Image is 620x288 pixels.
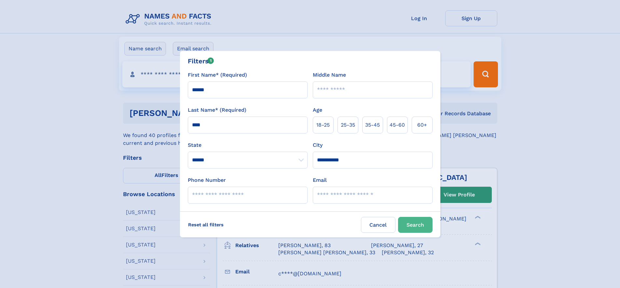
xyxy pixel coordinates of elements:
label: Last Name* (Required) [188,106,246,114]
label: City [313,141,323,149]
label: Middle Name [313,71,346,79]
div: Filters [188,56,214,66]
span: 45‑60 [390,121,405,129]
span: 35‑45 [365,121,380,129]
label: First Name* (Required) [188,71,247,79]
label: Cancel [361,217,395,233]
label: Phone Number [188,176,226,184]
span: 60+ [417,121,427,129]
label: Email [313,176,327,184]
button: Search [398,217,433,233]
label: State [188,141,308,149]
label: Reset all filters [184,217,228,232]
span: 25‑35 [341,121,355,129]
span: 18‑25 [316,121,330,129]
label: Age [313,106,322,114]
